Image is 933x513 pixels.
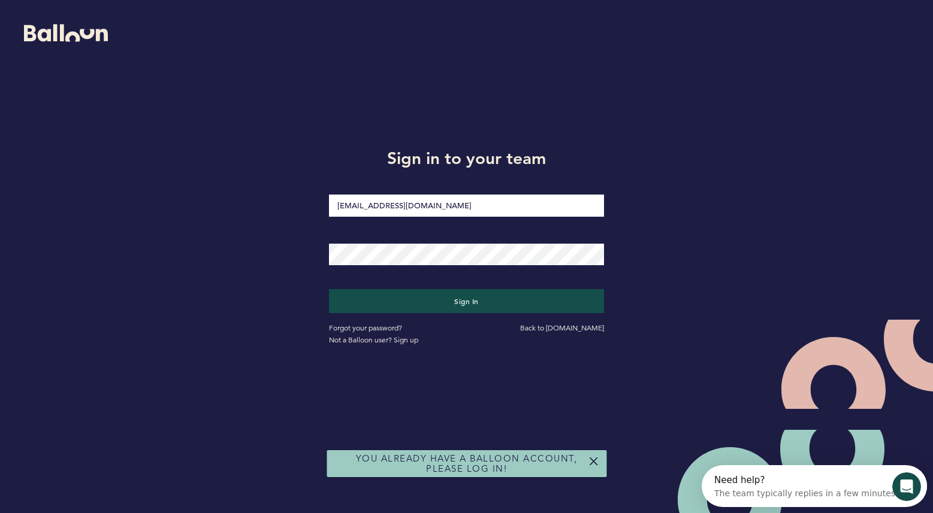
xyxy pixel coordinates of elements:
[5,5,232,38] div: Open Intercom Messenger
[13,10,197,20] div: Need help?
[520,323,604,332] a: Back to [DOMAIN_NAME]
[329,195,604,217] input: Email
[329,335,418,344] a: Not a Balloon user? Sign up
[327,450,606,477] div: You already have a Balloon account, please log in!
[13,20,197,32] div: The team typically replies in a few minutes.
[329,323,402,332] a: Forgot your password?
[329,289,604,313] button: Sign in
[454,296,479,306] span: Sign in
[892,472,921,501] iframe: Intercom live chat
[702,465,927,507] iframe: Intercom live chat discovery launcher
[320,146,613,170] h1: Sign in to your team
[329,244,604,265] input: Password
